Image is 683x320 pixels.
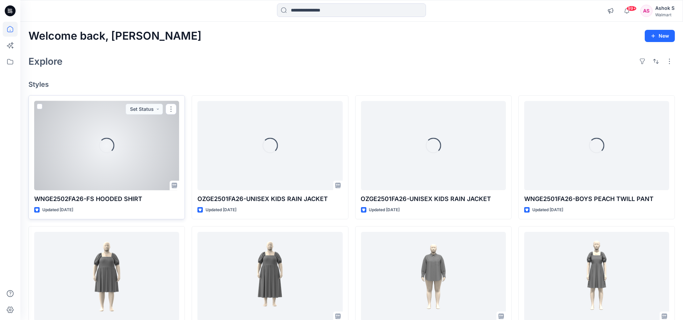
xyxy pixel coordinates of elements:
[197,194,342,204] p: OZGE2501FA26-UNISEX KIDS RAIN JACKET
[645,30,675,42] button: New
[640,5,653,17] div: AS
[532,206,563,214] p: Updated [DATE]
[626,6,637,11] span: 99+
[34,194,179,204] p: WNGE2502FA26-FS HOODED SHIRT
[361,194,506,204] p: OZGE2501FA26-UNISEX KIDS RAIN JACKET
[28,80,675,88] h4: Styles
[524,194,669,204] p: WNGE2501FA26-BOYS PEACH TWILL PANT
[369,206,400,214] p: Updated [DATE]
[42,206,73,214] p: Updated [DATE]
[28,30,201,42] h2: Welcome back, [PERSON_NAME]
[206,206,236,214] p: Updated [DATE]
[655,12,675,17] div: Walmart
[655,4,675,12] div: Ashok S
[28,56,63,67] h2: Explore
